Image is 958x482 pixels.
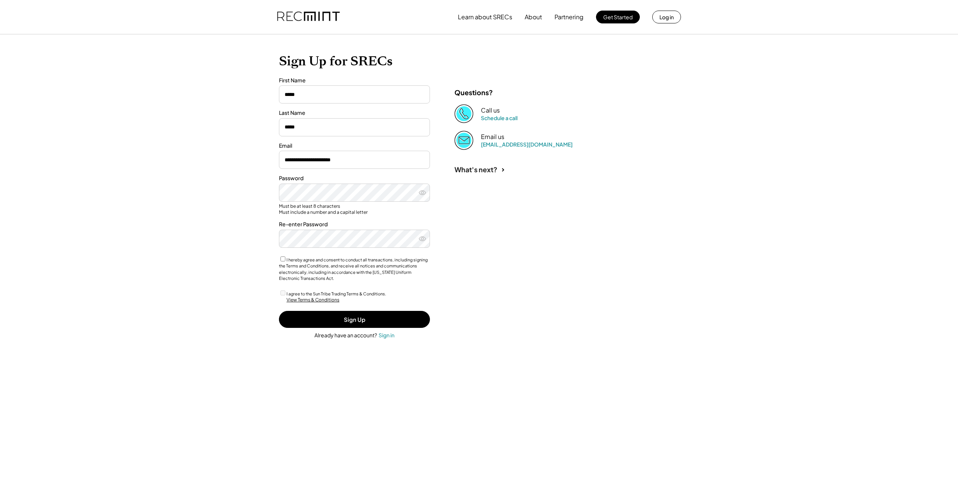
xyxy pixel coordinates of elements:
button: Get Started [596,11,640,23]
div: View Terms & Conditions [286,297,339,303]
img: Email%202%403x.png [454,131,473,150]
div: Already have an account? [314,332,377,339]
div: Re-enter Password [279,221,430,228]
img: recmint-logotype%403x.png [277,4,340,30]
div: First Name [279,77,430,84]
div: Password [279,175,430,182]
div: Call us [481,107,500,114]
div: Last Name [279,109,430,117]
button: About [525,9,542,25]
div: Email [279,142,430,150]
img: Phone%20copy%403x.png [454,104,473,123]
a: [EMAIL_ADDRESS][DOMAIN_NAME] [481,141,573,148]
label: I agree to the Sun Tribe Trading Terms & Conditions. [286,291,386,296]
div: What's next? [454,165,497,174]
button: Sign Up [279,311,430,328]
div: Email us [481,133,504,141]
div: Sign in [379,332,394,338]
button: Partnering [554,9,584,25]
a: Schedule a call [481,114,518,121]
div: Questions? [454,88,493,97]
button: Learn about SRECs [458,9,512,25]
div: Must be at least 8 characters Must include a number and a capital letter [279,203,430,215]
h1: Sign Up for SRECs [279,53,679,69]
label: I hereby agree and consent to conduct all transactions, including signing the Terms and Condition... [279,257,428,281]
button: Log in [652,11,681,23]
